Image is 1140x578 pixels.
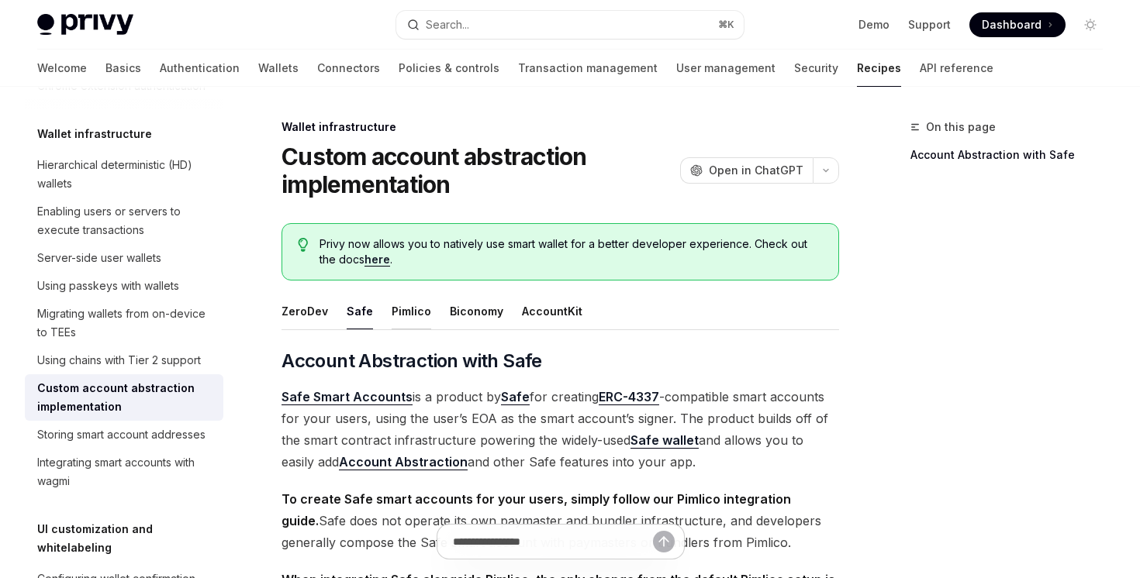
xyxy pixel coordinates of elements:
[364,253,390,267] a: here
[160,50,240,87] a: Authentication
[857,50,901,87] a: Recipes
[908,17,951,33] a: Support
[37,202,214,239] div: Enabling users or servers to execute transactions
[37,50,87,87] a: Welcome
[25,300,223,346] a: Migrating wallets from on-device to TEEs
[25,151,223,198] a: Hierarchical deterministic (HD) wallets
[347,293,373,329] button: Safe
[518,50,658,87] a: Transaction management
[25,198,223,244] a: Enabling users or servers to execute transactions
[982,17,1042,33] span: Dashboard
[653,531,675,552] button: Send message
[37,520,223,557] h5: UI customization and whitelabeling
[25,449,223,495] a: Integrating smart accounts with wagmi
[522,293,582,329] button: AccountKit
[709,163,803,178] span: Open in ChatGPT
[282,488,839,553] span: Safe does not operate its own paymaster and bundler infrastructure, and developers generally comp...
[969,12,1066,37] a: Dashboard
[37,14,133,36] img: light logo
[599,389,659,405] a: ERC-4337
[37,379,214,416] div: Custom account abstraction implementation
[105,50,141,87] a: Basics
[920,50,993,87] a: API reference
[37,453,214,490] div: Integrating smart accounts with wagmi
[37,249,161,267] div: Server-side user wallets
[282,386,839,473] span: is a product by for creating -compatible smart accounts for your users, using the user’s EOA as t...
[282,389,413,405] a: Safe Smart Accounts
[450,293,503,329] button: Biconomy
[399,50,499,87] a: Policies & controls
[37,125,152,143] h5: Wallet infrastructure
[718,19,734,31] span: ⌘ K
[676,50,776,87] a: User management
[298,238,309,252] svg: Tip
[25,272,223,300] a: Using passkeys with wallets
[282,293,328,329] button: ZeroDev
[37,351,201,370] div: Using chains with Tier 2 support
[1078,12,1103,37] button: Toggle dark mode
[25,374,223,421] a: Custom account abstraction implementation
[501,389,530,405] a: Safe
[794,50,838,87] a: Security
[37,425,206,444] div: Storing smart account addresses
[25,346,223,374] a: Using chains with Tier 2 support
[258,50,299,87] a: Wallets
[317,50,380,87] a: Connectors
[282,491,791,528] strong: To create Safe smart accounts for your users, simply follow our Pimlico integration guide.
[37,304,214,342] div: Migrating wallets from on-device to TEEs
[910,143,1115,167] a: Account Abstraction with Safe
[282,349,542,373] span: Account Abstraction with Safe
[282,143,674,198] h1: Custom account abstraction implementation
[926,118,996,136] span: On this page
[858,17,890,33] a: Demo
[680,157,813,184] button: Open in ChatGPT
[339,454,468,470] a: Account Abstraction
[392,293,431,329] button: Pimlico
[320,236,823,267] span: Privy now allows you to natively use smart wallet for a better developer experience. Check out th...
[37,277,179,295] div: Using passkeys with wallets
[25,244,223,272] a: Server-side user wallets
[426,15,469,34] div: Search...
[37,156,214,193] div: Hierarchical deterministic (HD) wallets
[25,421,223,449] a: Storing smart account addresses
[396,11,743,39] button: Search...⌘K
[630,432,699,449] a: Safe wallet
[282,119,839,135] div: Wallet infrastructure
